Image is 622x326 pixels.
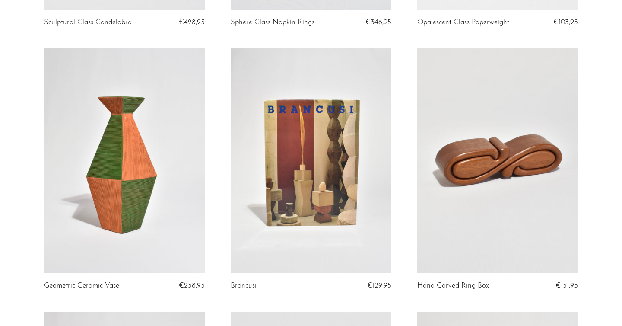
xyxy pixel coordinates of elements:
[417,19,509,26] a: Opalescent Glass Paperweight
[555,282,578,289] span: €151,95
[553,19,578,26] span: €103,95
[231,19,314,26] a: Sphere Glass Napkin Rings
[231,282,257,290] a: Brancusi
[179,19,205,26] span: €428,95
[44,19,132,26] a: Sculptural Glass Candelabra
[417,282,489,290] a: Hand-Carved Ring Box
[365,19,391,26] span: €346,95
[44,282,119,290] a: Geometric Ceramic Vase
[179,282,205,289] span: €238,95
[367,282,391,289] span: €129,95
